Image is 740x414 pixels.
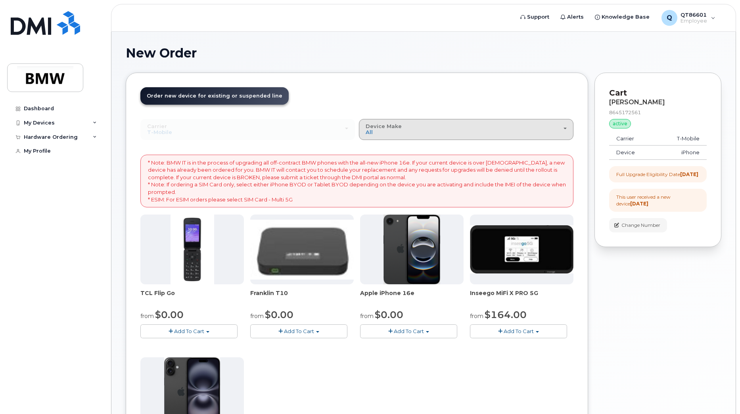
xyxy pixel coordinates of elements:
[250,220,354,280] img: t10.jpg
[250,312,264,320] small: from
[140,289,244,305] div: TCL Flip Go
[140,312,154,320] small: from
[174,328,204,334] span: Add To Cart
[383,215,441,284] img: iphone16e.png
[250,289,354,305] div: Franklin T10
[359,119,573,140] button: Device Make All
[609,109,707,116] div: 8645172561
[630,201,648,207] strong: [DATE]
[470,324,567,338] button: Add To Cart
[375,309,403,320] span: $0.00
[705,379,734,408] iframe: Messenger Launcher
[609,218,667,232] button: Change Number
[470,225,573,274] img: cut_small_inseego_5G.jpg
[265,309,293,320] span: $0.00
[655,146,707,160] td: iPhone
[621,222,660,229] span: Change Number
[126,46,721,60] h1: New Order
[609,132,655,146] td: Carrier
[155,309,184,320] span: $0.00
[366,129,373,135] span: All
[609,146,655,160] td: Device
[609,99,707,106] div: [PERSON_NAME]
[609,87,707,99] p: Cart
[655,132,707,146] td: T-Mobile
[171,215,214,284] img: TCL_FLIP_MODE.jpg
[250,324,347,338] button: Add To Cart
[504,328,534,334] span: Add To Cart
[284,328,314,334] span: Add To Cart
[148,159,566,203] p: * Note: BMW IT is in the process of upgrading all off-contract BMW phones with the all-new iPhone...
[360,312,374,320] small: from
[366,123,402,129] span: Device Make
[470,289,573,305] div: Inseego MiFi X PRO 5G
[394,328,424,334] span: Add To Cart
[140,324,238,338] button: Add To Cart
[360,289,464,305] div: Apple iPhone 16e
[616,171,698,178] div: Full Upgrade Eligibility Date
[680,171,698,177] strong: [DATE]
[360,324,457,338] button: Add To Cart
[609,119,631,128] div: active
[470,312,483,320] small: from
[616,194,700,207] div: This user received a new device
[147,93,282,99] span: Order new device for existing or suspended line
[485,309,527,320] span: $164.00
